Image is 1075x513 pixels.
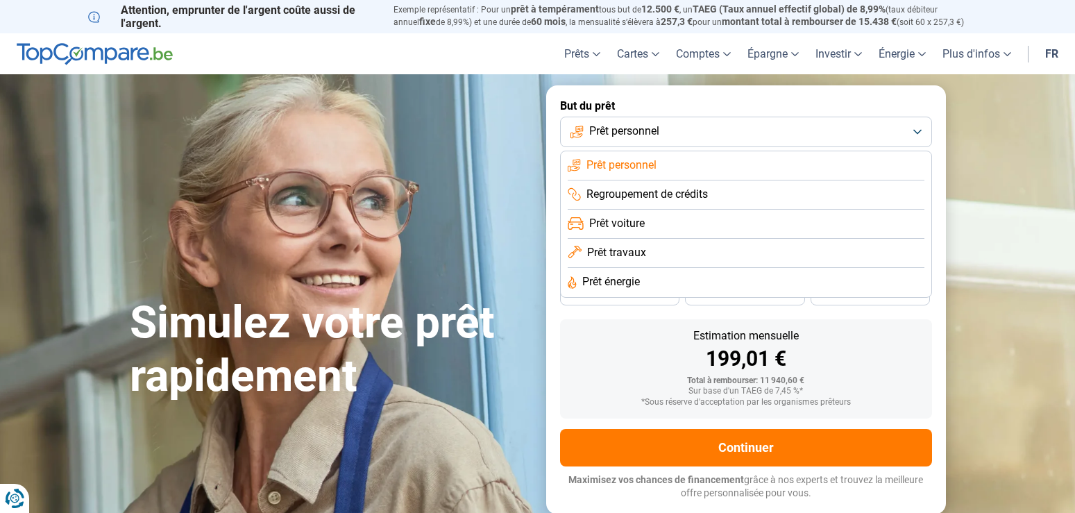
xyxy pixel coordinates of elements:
[589,124,659,139] span: Prêt personnel
[17,43,173,65] img: TopCompare
[586,187,708,202] span: Regroupement de crédits
[531,16,566,27] span: 60 mois
[560,473,932,501] p: grâce à nos experts et trouvez la meilleure offre personnalisée pour vous.
[586,158,657,173] span: Prêt personnel
[661,16,693,27] span: 257,3 €
[1037,33,1067,74] a: fr
[587,245,646,260] span: Prêt travaux
[693,3,886,15] span: TAEG (Taux annuel effectif global) de 8,99%
[560,99,932,112] label: But du prêt
[668,33,739,74] a: Comptes
[571,376,921,386] div: Total à rembourser: 11 940,60 €
[568,474,744,485] span: Maximisez vos chances de financement
[582,274,640,289] span: Prêt énergie
[855,291,886,299] span: 24 mois
[571,387,921,396] div: Sur base d'un TAEG de 7,45 %*
[556,33,609,74] a: Prêts
[722,16,897,27] span: montant total à rembourser de 15.438 €
[511,3,599,15] span: prêt à tempérament
[729,291,760,299] span: 30 mois
[571,330,921,342] div: Estimation mensuelle
[739,33,807,74] a: Épargne
[571,348,921,369] div: 199,01 €
[934,33,1019,74] a: Plus d'infos
[641,3,679,15] span: 12.500 €
[807,33,870,74] a: Investir
[604,291,635,299] span: 36 mois
[589,216,645,231] span: Prêt voiture
[609,33,668,74] a: Cartes
[870,33,934,74] a: Énergie
[571,398,921,407] div: *Sous réserve d'acceptation par les organismes prêteurs
[88,3,377,30] p: Attention, emprunter de l'argent coûte aussi de l'argent.
[560,429,932,466] button: Continuer
[393,3,988,28] p: Exemple représentatif : Pour un tous but de , un (taux débiteur annuel de 8,99%) et une durée de ...
[560,117,932,147] button: Prêt personnel
[419,16,436,27] span: fixe
[130,296,530,403] h1: Simulez votre prêt rapidement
